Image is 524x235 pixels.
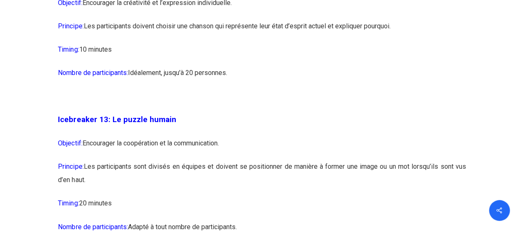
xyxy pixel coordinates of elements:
span: Timing: [58,45,79,53]
span: Principe: [58,22,83,30]
p: Encourager la coopération et la communication. [58,137,466,160]
p: Les participants doivent choisir une chanson qui représente leur état d’esprit actuel et explique... [58,20,466,43]
span: Nombre de participants: [58,222,128,230]
span: Nombre de participants: [58,69,128,77]
p: 20 minutes [58,197,466,220]
span: Icebreaker 13: Le puzzle humain [58,115,176,124]
span: Principe: [58,162,83,170]
span: Objectif: [58,139,82,147]
span: Timing: [58,199,79,207]
p: Idéalement, jusqu’à 20 personnes. [58,66,466,90]
p: Les participants sont divisés en équipes et doivent se positionner de manière à former une image ... [58,160,466,197]
p: 10 minutes [58,43,466,66]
